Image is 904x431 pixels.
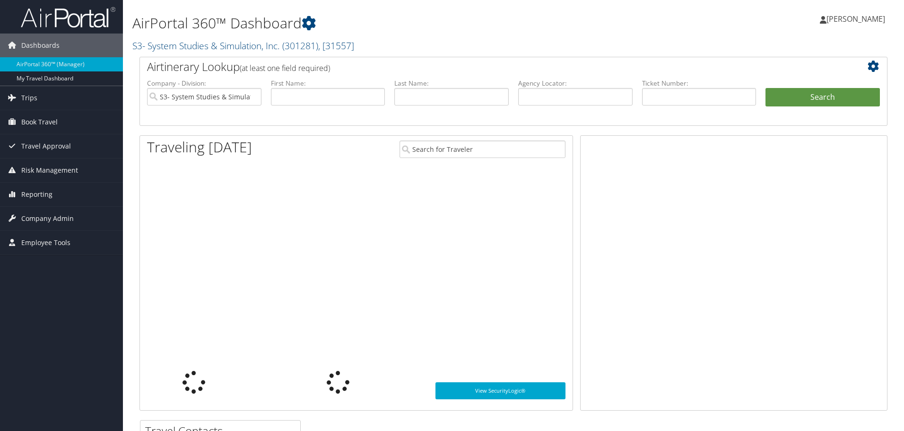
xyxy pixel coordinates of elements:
h2: Airtinerary Lookup [147,59,817,75]
span: Dashboards [21,34,60,57]
h1: Traveling [DATE] [147,137,252,157]
span: Company Admin [21,207,74,230]
label: Company - Division: [147,79,261,88]
button: Search [765,88,880,107]
span: ( 301281 ) [282,39,318,52]
label: Ticket Number: [642,79,756,88]
span: Book Travel [21,110,58,134]
label: First Name: [271,79,385,88]
a: View SecurityLogic® [435,382,565,399]
h1: AirPortal 360™ Dashboard [132,13,641,33]
span: Reporting [21,183,52,206]
span: Travel Approval [21,134,71,158]
label: Agency Locator: [518,79,633,88]
span: , [ 31557 ] [318,39,354,52]
a: S3- System Studies & Simulation, Inc. [132,39,354,52]
span: Employee Tools [21,231,70,255]
span: (at least one field required) [240,63,330,73]
img: airportal-logo.png [21,6,115,28]
input: Search for Traveler [400,141,565,158]
span: Trips [21,86,37,110]
span: Risk Management [21,158,78,182]
a: [PERSON_NAME] [820,5,895,33]
label: Last Name: [394,79,509,88]
span: [PERSON_NAME] [826,14,885,24]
